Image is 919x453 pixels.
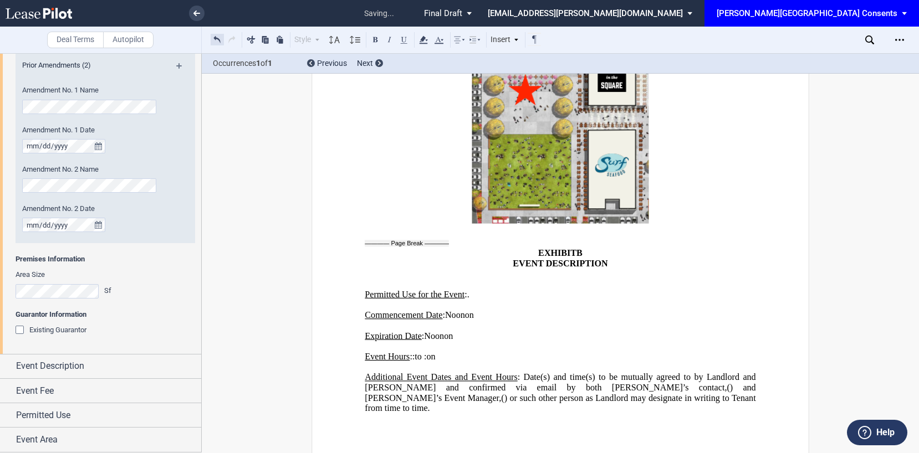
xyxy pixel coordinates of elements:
[256,59,261,68] b: 1
[47,32,104,48] label: Deal Terms
[16,433,58,446] span: Event Area
[472,29,649,224] img: Screenshot_2025-08-08_at_1.34.35_PM.png
[576,248,583,258] span: B
[22,86,99,94] span: Amendment No. 1 Name
[424,8,462,18] span: Final Draft
[489,33,521,47] div: Insert
[513,258,607,268] span: EVENT DESCRIPTION
[410,352,412,362] span: :
[211,33,224,46] button: Undo
[876,425,895,440] label: Help
[426,352,435,362] span: on
[415,352,422,362] span: to
[442,310,445,320] span: :
[465,310,474,320] span: on
[213,58,299,69] span: Occurrences of
[365,352,410,362] span: Event Hours
[16,270,45,279] span: Area Size
[397,33,411,46] button: Underline
[16,310,86,318] b: Guarantor Information
[365,393,758,413] span: ) or such other person as Landlord may designate in writing to Tenant from time to time.
[16,359,84,373] span: Event Description
[369,33,382,46] button: Bold
[268,59,272,68] b: 1
[365,372,758,392] span: : Date(s) and time(s) to be mutually agreed to by Landlord and [PERSON_NAME] and confirmed via em...
[467,289,469,299] span: .
[273,33,287,46] button: Paste
[22,126,95,134] span: Amendment No. 1 Date
[891,31,908,49] div: Open Lease options menu
[727,383,729,393] span: (
[317,59,347,68] span: Previous
[365,383,758,403] span: ) and [PERSON_NAME]’s Event Manager,
[16,325,86,336] md-checkbox: Existing Guarantor
[365,372,517,382] span: Additional Event Dates and Event Hours
[244,33,258,46] button: Cut
[444,331,453,341] span: on
[91,139,105,153] button: true
[365,331,422,341] span: Expiration Date
[412,352,415,362] span: :
[16,255,85,263] b: Premises Information
[16,60,165,70] label: Prior Amendments (2)
[22,165,99,173] span: Amendment No. 2 Name
[357,58,383,69] div: Next
[103,32,154,48] label: Autopilot
[501,393,504,403] span: (
[307,58,347,69] div: Previous
[424,352,426,362] span: :
[104,286,115,296] div: Sf
[29,326,86,334] span: Existing Guarantor
[464,289,467,299] span: :
[91,218,105,232] button: true
[357,59,373,68] span: Next
[365,289,464,299] span: Permitted Use for the Event
[359,2,400,25] span: saving...
[16,409,70,422] span: Permitted Use
[365,310,442,320] span: Commencement Date
[528,33,541,46] button: Toggle Control Characters
[22,204,95,213] span: Amendment No. 2 Date
[16,384,54,398] span: Event Fee
[424,331,444,341] span: Noon
[422,331,424,341] span: :
[445,310,465,320] span: Noon
[383,33,396,46] button: Italic
[538,248,576,258] span: EXHIBIT
[847,420,907,445] button: Help
[259,33,272,46] button: Copy
[717,8,897,18] div: [PERSON_NAME][GEOGRAPHIC_DATA] Consents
